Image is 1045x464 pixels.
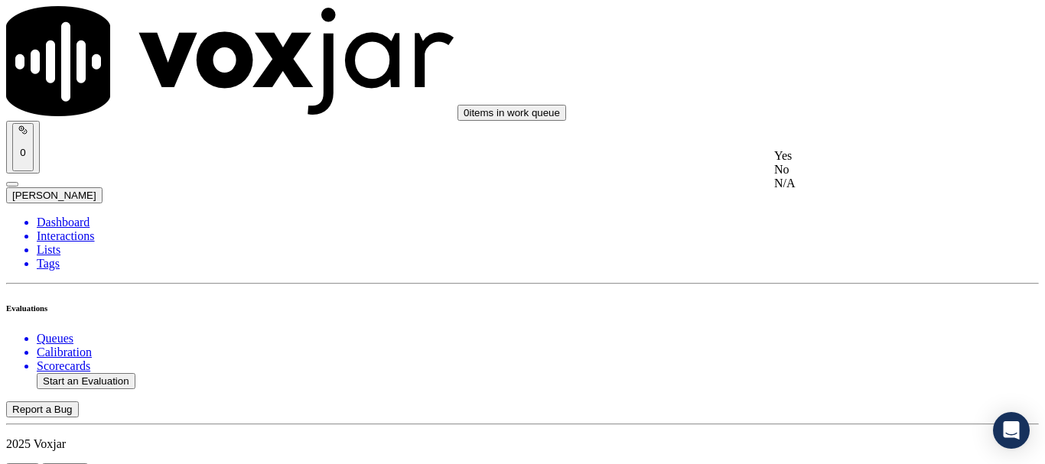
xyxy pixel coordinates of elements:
a: Interactions [37,229,1039,243]
button: Start an Evaluation [37,373,135,389]
a: Calibration [37,346,1039,359]
img: voxjar logo [6,6,454,116]
h6: Evaluations [6,303,1039,313]
div: N/A [774,177,968,190]
div: Yes [774,149,968,163]
a: Tags [37,257,1039,271]
button: 0items in work queue [457,105,566,121]
p: 2025 Voxjar [6,437,1039,451]
a: Dashboard [37,216,1039,229]
button: 0 [6,121,40,174]
div: No [774,163,968,177]
a: Lists [37,243,1039,257]
a: Queues [37,332,1039,346]
button: Report a Bug [6,401,79,417]
button: [PERSON_NAME] [6,187,103,203]
button: 0 [12,123,34,171]
a: Scorecards [37,359,1039,373]
span: [PERSON_NAME] [12,190,96,201]
div: Open Intercom Messenger [993,412,1030,449]
p: 0 [18,147,28,158]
